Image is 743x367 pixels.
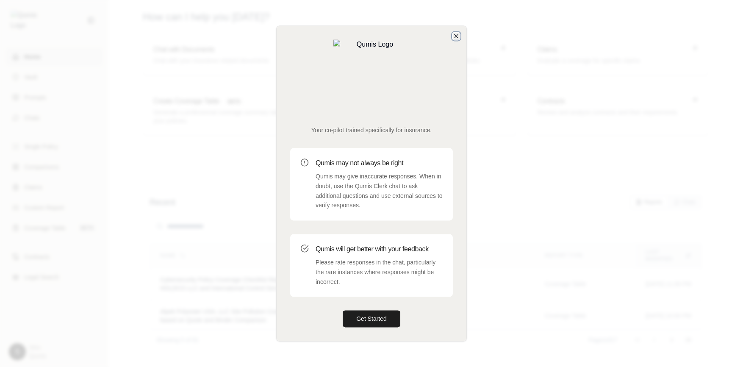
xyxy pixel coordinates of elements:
[316,158,443,168] h3: Qumis may not always be right
[333,39,410,116] img: Qumis Logo
[316,258,443,286] p: Please rate responses in the chat, particularly the rare instances where responses might be incor...
[290,126,453,134] p: Your co-pilot trained specifically for insurance.
[316,172,443,210] p: Qumis may give inaccurate responses. When in doubt, use the Qumis Clerk chat to ask additional qu...
[316,244,443,254] h3: Qumis will get better with your feedback
[343,311,400,328] button: Get Started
